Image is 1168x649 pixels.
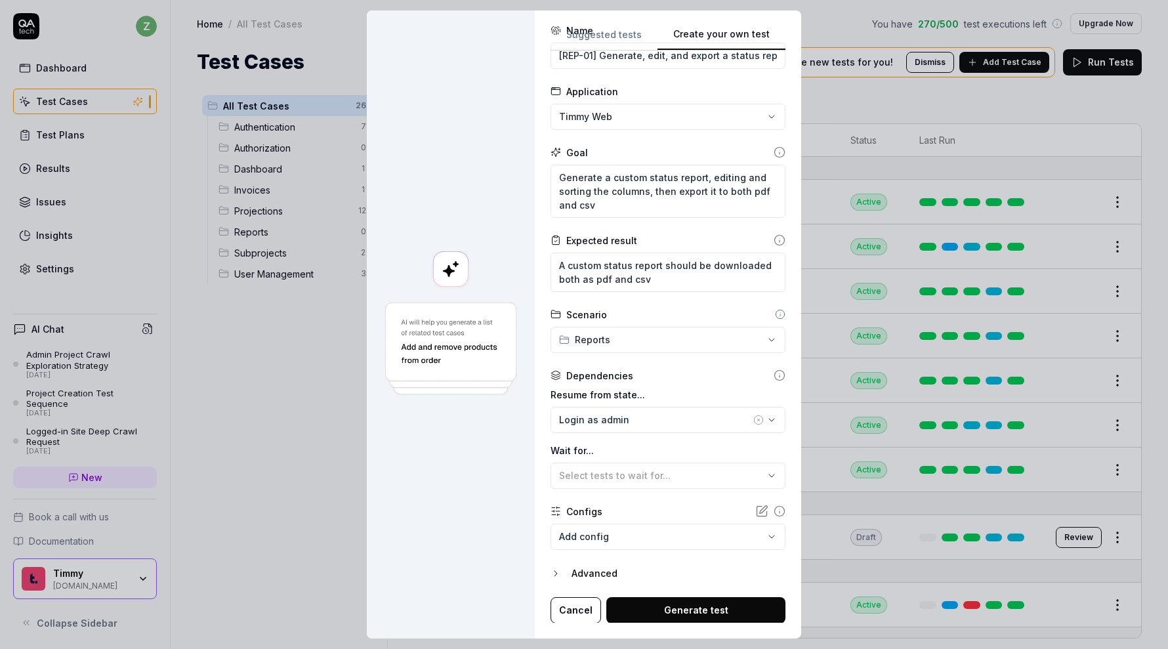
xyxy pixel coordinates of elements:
[566,146,588,159] div: Goal
[551,597,601,623] button: Cancel
[551,104,785,130] button: Timmy Web
[551,444,785,457] label: Wait for...
[559,413,751,427] div: Login as admin
[551,27,657,51] button: Suggested tests
[551,407,785,433] button: Login as admin
[551,327,785,353] button: Reports
[559,110,612,123] span: Timmy Web
[572,566,785,581] div: Advanced
[566,234,637,247] div: Expected result
[551,566,785,581] button: Advanced
[575,333,610,346] span: Reports
[566,308,607,322] div: Scenario
[559,470,671,481] span: Select tests to wait for...
[566,369,633,383] div: Dependencies
[606,597,785,623] button: Generate test
[566,505,602,518] div: Configs
[566,85,618,98] div: Application
[657,27,785,51] button: Create your own test
[551,463,785,489] button: Select tests to wait for...
[551,388,785,402] label: Resume from state...
[383,301,519,397] img: Generate a test using AI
